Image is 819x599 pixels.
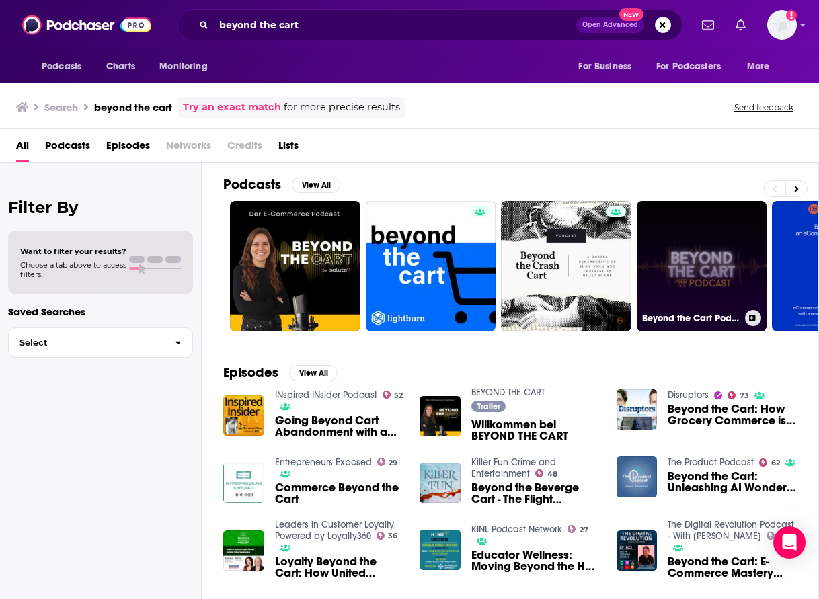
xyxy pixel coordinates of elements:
[377,458,398,466] a: 29
[471,549,600,572] a: Educator Wellness: Moving Beyond the Hot Cocoa Cart
[32,54,99,79] button: open menu
[471,456,556,479] a: Killer Fun Crime and Entertainment
[637,201,767,331] a: Beyond the Cart Podcast
[786,10,797,21] svg: Add a profile image
[183,99,281,115] a: Try an exact match
[767,532,783,540] a: 7
[223,364,278,381] h2: Episodes
[16,134,29,162] a: All
[223,364,338,381] a: EpisodesView All
[617,389,658,430] img: Beyond the Cart: How Grocery Commerce is Transforming
[94,101,172,114] h3: beyond the cart
[747,57,770,76] span: More
[383,391,403,399] a: 52
[580,527,588,533] span: 27
[9,338,164,347] span: Select
[223,176,340,193] a: PodcastsView All
[177,9,682,40] div: Search podcasts, credits, & more...
[668,556,797,579] a: Beyond the Cart: E-Commerce Mastery with Trevor Crump
[619,8,643,21] span: New
[569,54,648,79] button: open menu
[420,396,461,437] img: Willkommen bei BEYOND THE CART
[284,99,400,115] span: for more precise results
[668,471,797,493] a: Beyond the Cart: Unleashing AI Wonders with Instacart’s Shopping Revolution by Instacart CPO
[668,389,709,401] a: Disruptors
[568,525,588,533] a: 27
[44,101,78,114] h3: Search
[759,458,780,467] a: 62
[292,177,340,193] button: View All
[668,403,797,426] a: Beyond the Cart: How Grocery Commerce is Transforming
[642,313,740,324] h3: Beyond the Cart Podcast
[420,530,461,571] img: Educator Wellness: Moving Beyond the Hot Cocoa Cart
[214,14,576,36] input: Search podcasts, credits, & more...
[20,260,126,279] span: Choose a tab above to access filters.
[547,471,557,477] span: 48
[576,17,644,33] button: Open AdvancedNew
[275,415,404,438] a: Going Beyond Cart Abandonment with a Lifecycle Email Solution with Mike Arsenault Founder of Rejo...
[617,456,658,497] img: Beyond the Cart: Unleashing AI Wonders with Instacart’s Shopping Revolution by Instacart CPO
[377,532,398,540] a: 36
[275,415,404,438] span: Going Beyond Cart Abandonment with a Lifecycle Email Solution with [PERSON_NAME] Founder of Rejoiner
[578,57,631,76] span: For Business
[471,482,600,505] a: Beyond the Beverge Cart - The Flight Attendant
[42,57,81,76] span: Podcasts
[388,533,397,539] span: 36
[535,469,557,477] a: 48
[106,57,135,76] span: Charts
[45,134,90,162] a: Podcasts
[471,387,545,398] a: BEYOND THE CART
[471,524,562,535] a: KINL Podcast Network
[767,10,797,40] button: Show profile menu
[394,393,403,399] span: 52
[106,134,150,162] a: Episodes
[697,13,719,36] a: Show notifications dropdown
[773,526,806,559] div: Open Intercom Messenger
[275,519,396,542] a: Leaders in Customer Loyalty, Powered by Loyalty360
[668,556,797,579] span: Beyond the Cart: E-Commerce Mastery with [PERSON_NAME]
[275,482,404,505] a: Commerce Beyond the Cart
[159,57,207,76] span: Monitoring
[617,530,658,571] img: Beyond the Cart: E-Commerce Mastery with Trevor Crump
[471,419,600,442] a: Willkommen bei BEYOND THE CART
[22,12,151,38] a: Podchaser - Follow, Share and Rate Podcasts
[227,134,262,162] span: Credits
[278,134,299,162] a: Lists
[420,463,461,504] img: Beyond the Beverge Cart - The Flight Attendant
[275,556,404,579] a: Loyalty Beyond the Cart: How United Supermarkets Gamifies Wellness and Engagement
[767,10,797,40] img: User Profile
[223,530,264,571] img: Loyalty Beyond the Cart: How United Supermarkets Gamifies Wellness and Engagement
[771,460,780,466] span: 62
[223,176,281,193] h2: Podcasts
[582,22,638,28] span: Open Advanced
[275,456,372,468] a: Entrepreneurs Exposed
[223,395,264,436] img: Going Beyond Cart Abandonment with a Lifecycle Email Solution with Mike Arsenault Founder of Rejo...
[8,198,193,217] h2: Filter By
[8,305,193,318] p: Saved Searches
[648,54,740,79] button: open menu
[8,327,193,358] button: Select
[728,391,749,399] a: 73
[275,389,377,401] a: INspired INsider Podcast
[477,403,500,411] span: Trailer
[223,463,264,504] img: Commerce Beyond the Cart
[289,365,338,381] button: View All
[389,460,397,466] span: 29
[668,519,794,542] a: The Digital Revolution Podcast - With Eli Adams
